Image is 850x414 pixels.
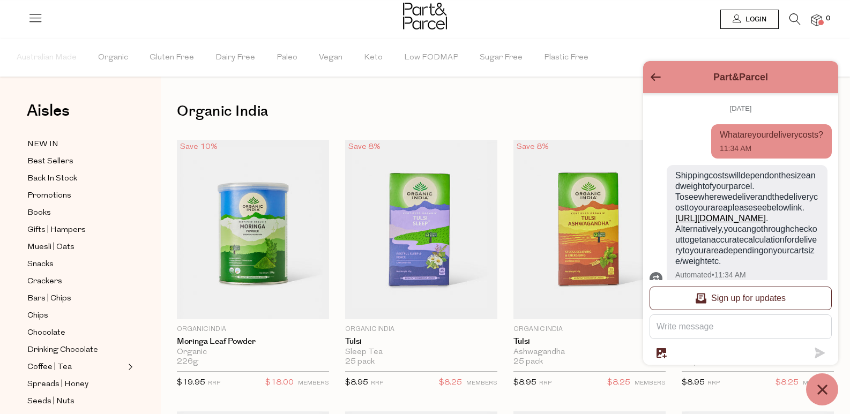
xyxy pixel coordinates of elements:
[27,275,62,288] span: Crackers
[513,348,666,357] div: Ashwagandha
[298,380,329,386] small: MEMBERS
[98,39,128,77] span: Organic
[27,344,98,357] span: Drinking Chocolate
[364,39,383,77] span: Keto
[403,3,447,29] img: Part&Parcel
[177,99,834,124] h1: Organic India
[177,140,329,319] img: Moringa Leaf Powder
[27,172,125,185] a: Back In Stock
[277,39,297,77] span: Paleo
[27,99,70,123] span: Aisles
[215,39,255,77] span: Dairy Free
[27,309,125,322] a: Chips
[27,378,125,391] a: Spreads | Honey
[27,343,125,357] a: Drinking Chocolate
[177,337,329,347] a: Moringa Leaf Powder
[439,376,462,390] span: $8.25
[466,380,497,386] small: MEMBERS
[404,39,458,77] span: Low FODMAP
[27,326,125,340] a: Chocolate
[27,206,125,220] a: Books
[27,275,125,288] a: Crackers
[150,39,194,77] span: Gluten Free
[27,155,125,168] a: Best Sellers
[743,15,766,24] span: Login
[480,39,523,77] span: Sugar Free
[513,325,666,334] p: Organic India
[27,240,125,254] a: Muesli | Oats
[513,379,536,387] span: $8.95
[345,325,497,334] p: Organic India
[27,395,125,408] a: Seeds | Nuts
[513,357,543,367] span: 25 pack
[27,310,48,322] span: Chips
[513,337,666,347] a: Tulsi
[27,292,125,305] a: Bars | Chips
[27,223,125,237] a: Gifts | Hampers
[607,376,630,390] span: $8.25
[635,380,666,386] small: MEMBERS
[27,207,51,220] span: Books
[345,379,368,387] span: $8.95
[27,103,70,130] a: Aisles
[125,360,133,373] button: Expand/Collapse Coffee | Tea
[27,327,65,340] span: Chocolate
[27,172,77,185] span: Back In Stock
[177,140,221,154] div: Save 10%
[371,380,383,386] small: RRP
[513,140,666,319] img: Tulsi
[345,348,497,357] div: Sleep Tea
[27,258,54,271] span: Snacks
[27,292,71,305] span: Bars | Chips
[27,189,125,202] a: Promotions
[27,361,72,374] span: Coffee | Tea
[345,140,497,319] img: Tulsi
[177,357,198,367] span: 226g
[539,380,551,386] small: RRP
[319,39,342,77] span: Vegan
[27,360,125,374] a: Coffee | Tea
[811,14,822,26] a: 0
[17,39,77,77] span: Australian Made
[208,380,220,386] small: RRP
[27,241,74,254] span: Muesli | Oats
[177,379,205,387] span: $19.95
[345,140,384,154] div: Save 8%
[345,357,375,367] span: 25 pack
[27,224,86,237] span: Gifts | Hampers
[345,337,497,347] a: Tulsi
[720,10,779,29] a: Login
[513,140,552,154] div: Save 8%
[27,190,71,202] span: Promotions
[544,39,588,77] span: Plastic Free
[177,348,329,357] div: Organic
[27,395,74,408] span: Seeds | Nuts
[640,61,841,405] inbox-online-store-chat: Shopify online store chat
[177,325,329,334] p: Organic India
[27,155,73,168] span: Best Sellers
[27,138,58,151] span: NEW IN
[27,258,125,271] a: Snacks
[823,14,833,24] span: 0
[265,376,294,390] span: $18.00
[27,378,88,391] span: Spreads | Honey
[27,138,125,151] a: NEW IN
